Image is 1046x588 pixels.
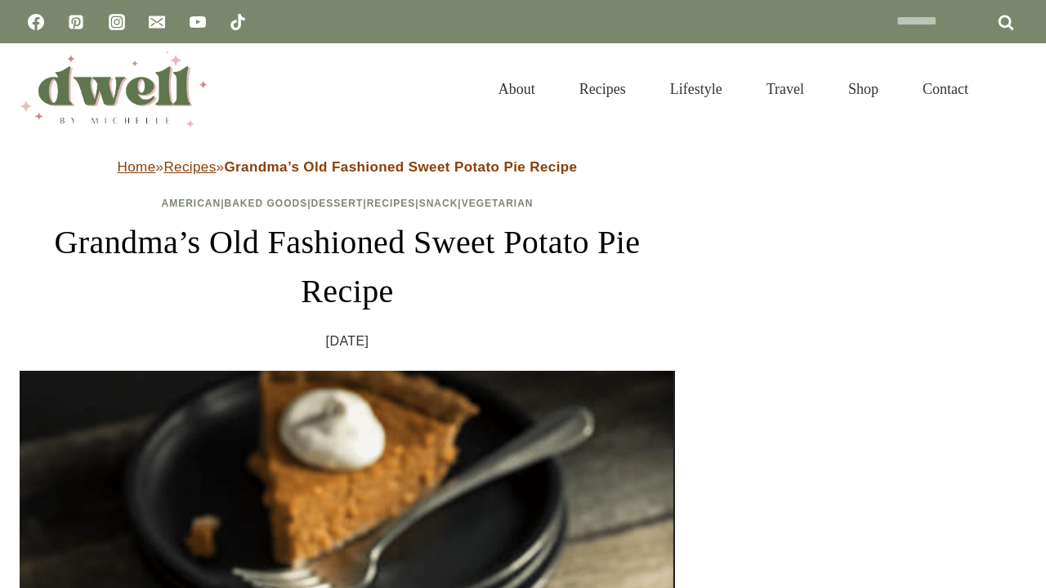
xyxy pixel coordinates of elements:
[367,198,416,209] a: Recipes
[141,6,173,38] a: Email
[20,6,52,38] a: Facebook
[101,6,133,38] a: Instagram
[225,198,308,209] a: Baked Goods
[221,6,254,38] a: TikTok
[162,198,221,209] a: American
[224,159,577,175] strong: Grandma’s Old Fashioned Sweet Potato Pie Recipe
[476,60,990,118] nav: Primary Navigation
[476,60,557,118] a: About
[419,198,458,209] a: Snack
[826,60,901,118] a: Shop
[20,218,675,316] h1: Grandma’s Old Fashioned Sweet Potato Pie Recipe
[118,159,578,175] span: » »
[162,198,534,209] span: | | | | |
[999,75,1026,103] button: View Search Form
[60,6,92,38] a: Pinterest
[557,60,648,118] a: Recipes
[181,6,214,38] a: YouTube
[118,159,156,175] a: Home
[163,159,216,175] a: Recipes
[20,51,208,127] img: DWELL by michelle
[744,60,826,118] a: Travel
[648,60,744,118] a: Lifestyle
[326,329,369,354] time: [DATE]
[311,198,364,209] a: Dessert
[462,198,534,209] a: Vegetarian
[901,60,990,118] a: Contact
